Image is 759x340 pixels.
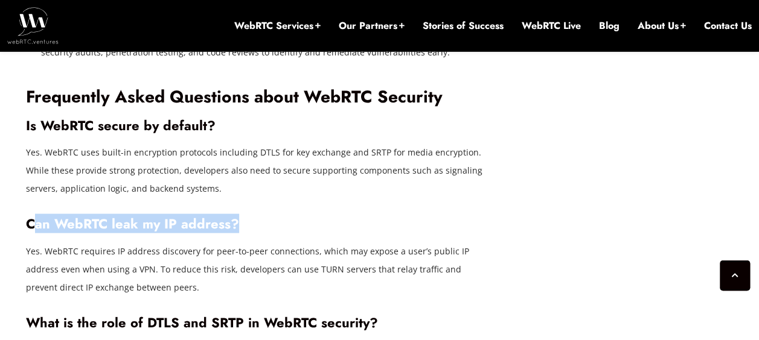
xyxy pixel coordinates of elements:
[26,117,491,133] h3: Is WebRTC secure by default?
[522,19,581,33] a: WebRTC Live
[7,7,59,43] img: WebRTC.ventures
[26,143,491,197] p: Yes. WebRTC uses built-in encryption protocols including DTLS for key exchange and SRTP for media...
[339,19,405,33] a: Our Partners
[234,19,321,33] a: WebRTC Services
[638,19,686,33] a: About Us
[423,19,504,33] a: Stories of Success
[26,314,491,330] h3: What is the role of DTLS and SRTP in WebRTC security?
[26,86,491,107] h2: Frequently Asked Questions about WebRTC Security
[26,215,491,231] h3: Can WebRTC leak my IP address?
[26,242,491,296] p: Yes. WebRTC requires IP address discovery for peer-to-peer connections, which may expose a user’s...
[704,19,752,33] a: Contact Us
[599,19,620,33] a: Blog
